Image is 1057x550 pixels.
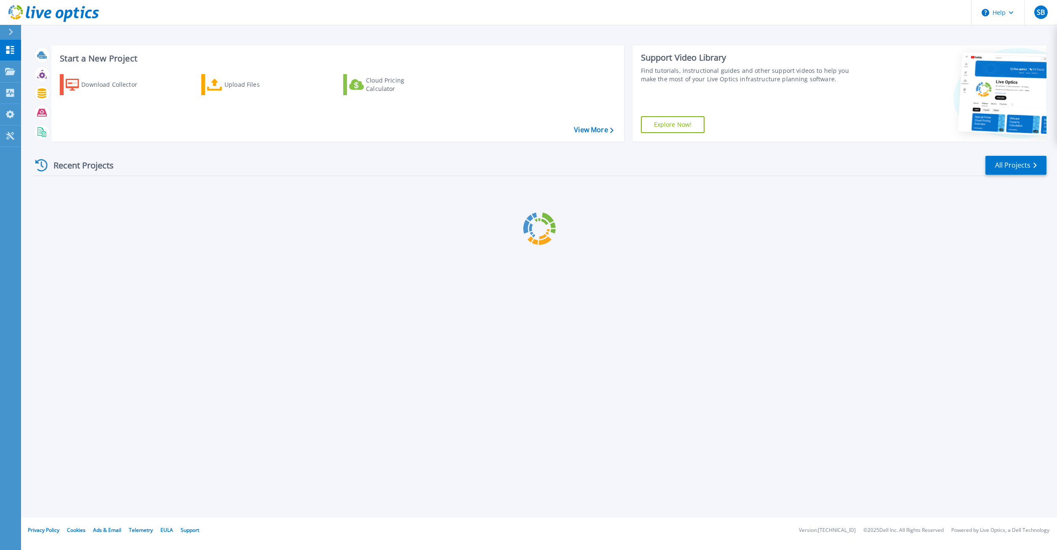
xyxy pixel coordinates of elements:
a: View More [574,126,613,134]
li: © 2025 Dell Inc. All Rights Reserved [863,528,944,533]
li: Version: [TECHNICAL_ID] [799,528,856,533]
li: Powered by Live Optics, a Dell Technology [951,528,1049,533]
div: Download Collector [81,76,149,93]
div: Cloud Pricing Calculator [366,76,433,93]
a: Ads & Email [93,526,121,534]
a: EULA [160,526,173,534]
a: Cookies [67,526,85,534]
span: SB [1037,9,1045,16]
a: Support [181,526,199,534]
a: Download Collector [60,74,154,95]
a: Telemetry [129,526,153,534]
a: Privacy Policy [28,526,59,534]
h3: Start a New Project [60,54,613,63]
div: Recent Projects [32,155,125,176]
div: Upload Files [224,76,292,93]
a: Cloud Pricing Calculator [343,74,437,95]
a: All Projects [985,156,1046,175]
a: Upload Files [201,74,295,95]
div: Find tutorials, instructional guides and other support videos to help you make the most of your L... [641,67,855,83]
a: Explore Now! [641,116,705,133]
div: Support Video Library [641,52,855,63]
